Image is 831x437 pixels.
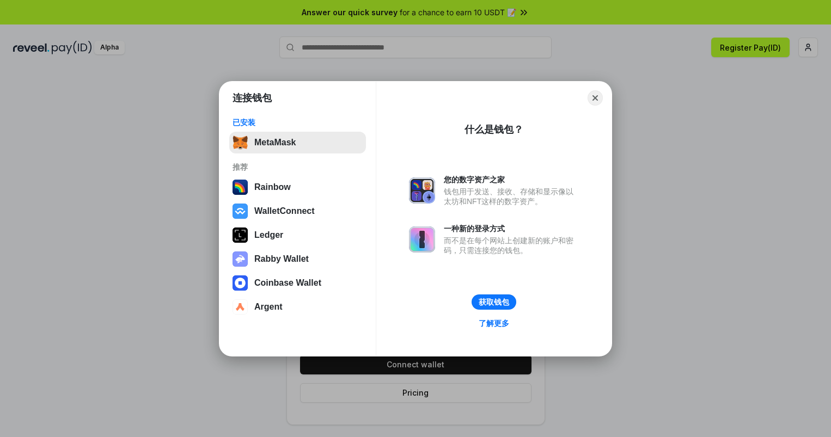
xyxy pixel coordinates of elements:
img: svg+xml,%3Csvg%20xmlns%3D%22http%3A%2F%2Fwww.w3.org%2F2000%2Fsvg%22%20fill%3D%22none%22%20viewBox... [409,177,435,204]
img: svg+xml,%3Csvg%20fill%3D%22none%22%20height%3D%2233%22%20viewBox%3D%220%200%2035%2033%22%20width%... [233,135,248,150]
div: 您的数字资产之家 [444,175,579,184]
div: MetaMask [254,138,296,147]
div: 了解更多 [479,318,509,328]
div: Rabby Wallet [254,254,309,264]
button: MetaMask [229,132,366,153]
img: svg+xml,%3Csvg%20width%3D%2228%22%20height%3D%2228%22%20viewBox%3D%220%200%2028%2028%22%20fill%3D... [233,299,248,315]
img: svg+xml,%3Csvg%20xmlns%3D%22http%3A%2F%2Fwww.w3.org%2F2000%2Fsvg%22%20width%3D%2228%22%20height%3... [233,227,248,243]
a: 了解更多 [472,316,516,330]
div: Ledger [254,230,283,240]
div: 什么是钱包？ [465,123,523,136]
div: 而不是在每个网站上创建新的账户和密码，只需连接您的钱包。 [444,236,579,255]
button: Close [588,90,603,106]
img: svg+xml,%3Csvg%20width%3D%2228%22%20height%3D%2228%22%20viewBox%3D%220%200%2028%2028%22%20fill%3D... [233,204,248,219]
img: svg+xml,%3Csvg%20width%3D%22120%22%20height%3D%22120%22%20viewBox%3D%220%200%20120%20120%22%20fil... [233,180,248,195]
button: 获取钱包 [472,294,516,310]
div: Coinbase Wallet [254,278,321,288]
img: svg+xml,%3Csvg%20xmlns%3D%22http%3A%2F%2Fwww.w3.org%2F2000%2Fsvg%22%20fill%3D%22none%22%20viewBox... [233,251,248,267]
div: 已安装 [233,118,363,127]
button: Argent [229,296,366,318]
button: Ledger [229,224,366,246]
img: svg+xml,%3Csvg%20xmlns%3D%22http%3A%2F%2Fwww.w3.org%2F2000%2Fsvg%22%20fill%3D%22none%22%20viewBox... [409,226,435,253]
h1: 连接钱包 [233,91,272,104]
div: Argent [254,302,283,312]
button: WalletConnect [229,200,366,222]
button: Rainbow [229,176,366,198]
button: Rabby Wallet [229,248,366,270]
button: Coinbase Wallet [229,272,366,294]
div: Rainbow [254,182,291,192]
div: 推荐 [233,162,363,172]
div: 钱包用于发送、接收、存储和显示像以太坊和NFT这样的数字资产。 [444,187,579,206]
img: svg+xml,%3Csvg%20width%3D%2228%22%20height%3D%2228%22%20viewBox%3D%220%200%2028%2028%22%20fill%3D... [233,275,248,291]
div: 一种新的登录方式 [444,224,579,233]
div: WalletConnect [254,206,315,216]
div: 获取钱包 [479,297,509,307]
